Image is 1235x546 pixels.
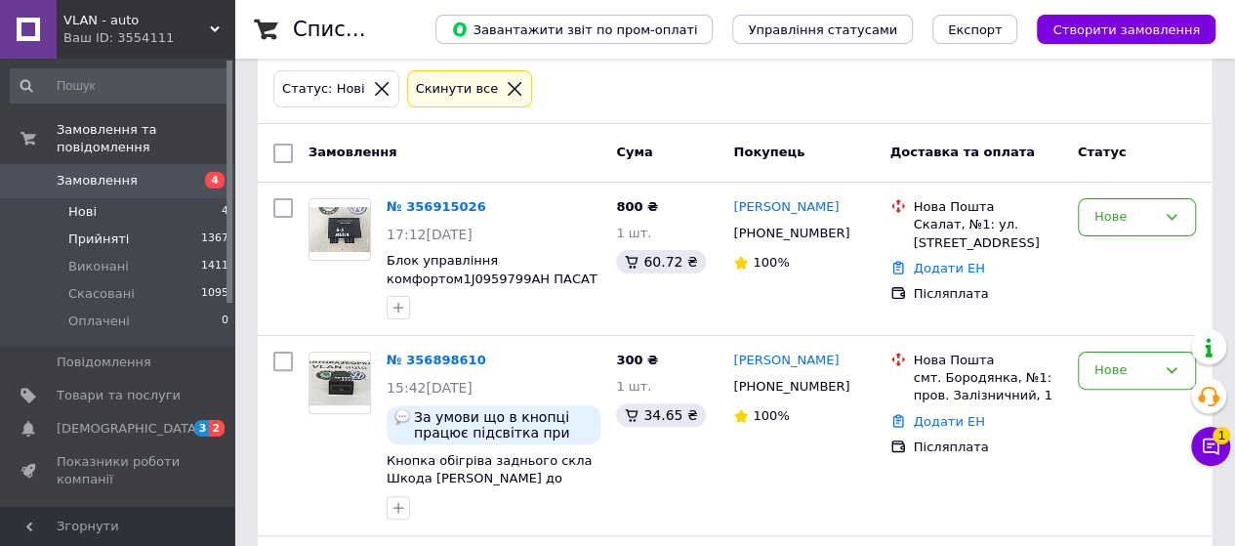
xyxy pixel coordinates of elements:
[278,79,369,100] div: Статус: Нові
[387,199,486,214] a: № 356915026
[914,198,1062,216] div: Нова Пошта
[1213,427,1230,444] span: 1
[293,18,491,41] h1: Список замовлень
[616,250,705,273] div: 60.72 ₴
[57,354,151,371] span: Повідомлення
[733,145,804,159] span: Покупець
[394,409,410,425] img: :speech_balloon:
[10,68,230,104] input: Пошук
[309,352,371,414] a: Фото товару
[387,453,592,504] a: Кнопка обігріва заднього скла Шкода [PERSON_NAME] до рестайл 1999р.
[729,374,853,399] div: [PHONE_NUMBER]
[733,352,839,370] a: [PERSON_NAME]
[63,12,210,29] span: VLAN - auto
[733,198,839,217] a: [PERSON_NAME]
[1191,427,1230,466] button: Чат з покупцем1
[1094,360,1156,381] div: Нове
[201,258,228,275] span: 1411
[68,231,129,248] span: Прийняті
[753,255,789,270] span: 100%
[1037,15,1215,44] button: Створити замовлення
[890,145,1035,159] span: Доставка та оплата
[1094,207,1156,228] div: Нове
[63,29,234,47] div: Ваш ID: 3554111
[616,145,652,159] span: Cума
[729,221,853,246] div: [PHONE_NUMBER]
[57,121,234,156] span: Замовлення та повідомлення
[914,216,1062,251] div: Скалат, №1: ул. [STREET_ADDRESS]
[309,145,396,159] span: Замовлення
[222,203,228,221] span: 4
[201,231,228,248] span: 1367
[68,258,129,275] span: Виконані
[57,453,181,488] span: Показники роботи компанії
[451,21,697,38] span: Завантажити звіт по пром-оплаті
[748,22,897,37] span: Управління статусами
[209,420,225,437] span: 2
[309,207,370,253] img: Фото товару
[914,285,1062,303] div: Післяплата
[57,504,181,539] span: Панель управління
[57,387,181,404] span: Товари та послуги
[309,360,370,406] img: Фото товару
[948,22,1003,37] span: Експорт
[387,227,473,242] span: 17:12[DATE]
[616,379,651,394] span: 1 шт.
[387,353,486,367] a: № 356898610
[616,403,705,427] div: 34.65 ₴
[57,172,138,189] span: Замовлення
[57,420,201,438] span: [DEMOGRAPHIC_DATA]
[914,369,1062,404] div: смт. Бородянка, №1: пров. Залізничний, 1
[68,285,135,303] span: Скасовані
[932,15,1018,44] button: Експорт
[914,352,1062,369] div: Нова Пошта
[1017,21,1215,36] a: Створити замовлення
[914,261,985,275] a: Додати ЕН
[414,409,593,441] span: За умови що в кнопці працює підсвітка при включені габаритів та підсвітка включення обігріву
[1052,22,1200,37] span: Створити замовлення
[68,313,130,330] span: Оплачені
[412,79,503,100] div: Cкинути все
[753,408,789,423] span: 100%
[68,203,97,221] span: Нові
[387,380,473,396] span: 15:42[DATE]
[616,353,658,367] span: 300 ₴
[616,226,651,240] span: 1 шт.
[222,313,228,330] span: 0
[435,15,713,44] button: Завантажити звіт по пром-оплаті
[914,439,1062,456] div: Післяплата
[1078,145,1127,159] span: Статус
[309,198,371,261] a: Фото товару
[194,420,210,437] span: 3
[616,199,658,214] span: 800 ₴
[201,285,228,303] span: 1095
[387,253,597,304] a: Блок управління комфортом1J0959799AH ПАСАТ B5 VW
[205,172,225,189] span: 4
[914,414,985,429] a: Додати ЕН
[732,15,913,44] button: Управління статусами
